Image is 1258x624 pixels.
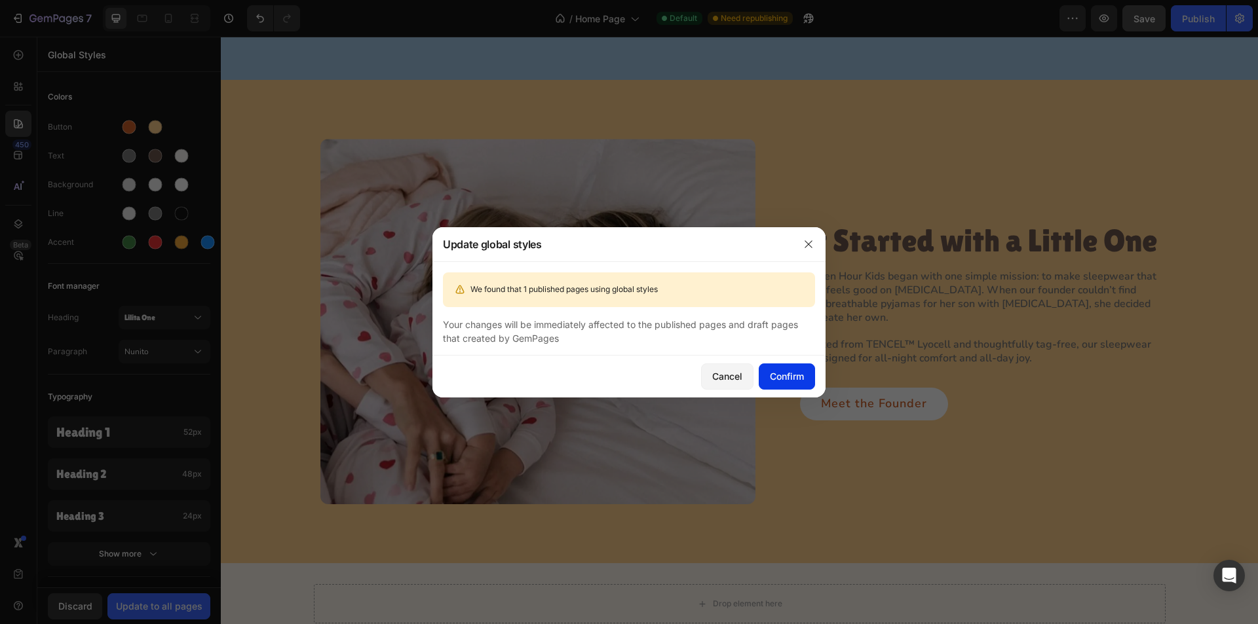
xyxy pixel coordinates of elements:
a: Meet the Founder [579,351,727,384]
div: Confirm [770,369,804,383]
p: Golden Hour Kids began with one simple mission: to make sleepwear that truly feels good on [MEDIC... [581,233,937,287]
div: Open Intercom Messenger [1213,560,1245,591]
div: Drop element here [492,562,562,572]
img: gempages_581485179931984814-1e6d83d5-221e-4eeb-801b-01f5d042300e.webp [100,102,535,468]
button: Cancel [701,363,753,390]
button: Confirm [759,363,815,390]
div: Update global styles [443,236,542,252]
h3: Rich Text Editor. Editing area: main [579,186,938,223]
p: Meet the Founder [600,358,706,376]
p: It Started with a Little One [581,187,937,222]
div: Your changes will be immediately affected to the published pages and draft pages that created by ... [443,318,815,345]
p: Crafted from TENCEL™ Lyocell and thoughtfully tag-free, our sleepwear is designed for all-night c... [581,288,937,329]
span: We found that 1 published pages using global styles [470,284,658,295]
div: Cancel [712,369,742,383]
